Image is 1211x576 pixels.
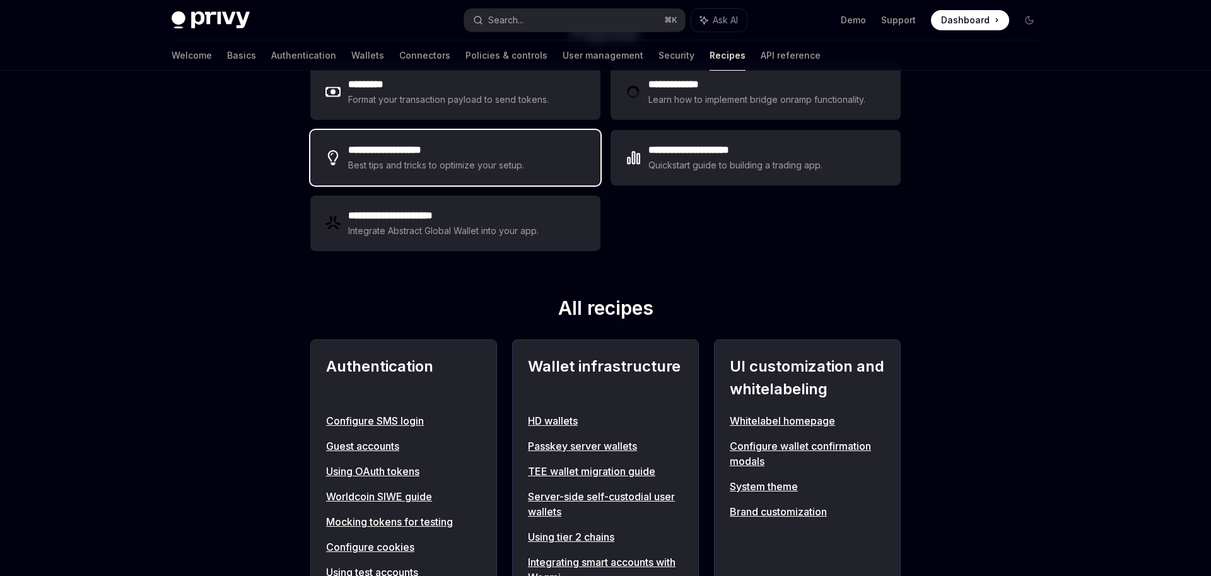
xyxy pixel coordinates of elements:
[326,438,481,454] a: Guest accounts
[326,464,481,479] a: Using OAuth tokens
[664,15,677,25] span: ⌘ K
[730,479,885,494] a: System theme
[348,92,549,107] div: Format your transaction payload to send tokens.
[399,40,450,71] a: Connectors
[730,413,885,428] a: Whitelabel homepage
[326,355,481,401] h2: Authentication
[713,14,738,26] span: Ask AI
[351,40,384,71] a: Wallets
[528,438,683,454] a: Passkey server wallets
[691,9,747,32] button: Ask AI
[730,438,885,469] a: Configure wallet confirmation modals
[464,9,685,32] button: Search...⌘K
[730,355,885,401] h2: UI customization and whitelabeling
[172,40,212,71] a: Welcome
[271,40,336,71] a: Authentication
[931,10,1009,30] a: Dashboard
[528,529,683,544] a: Using tier 2 chains
[172,11,250,29] img: dark logo
[611,64,901,120] a: **** **** ***Learn how to implement bridge onramp functionality.
[310,64,600,120] a: **** ****Format your transaction payload to send tokens.
[730,504,885,519] a: Brand customization
[528,413,683,428] a: HD wallets
[326,514,481,529] a: Mocking tokens for testing
[348,158,526,173] div: Best tips and tricks to optimize your setup.
[310,297,901,324] h2: All recipes
[648,92,869,107] div: Learn how to implement bridge onramp functionality.
[326,539,481,555] a: Configure cookies
[841,14,866,26] a: Demo
[528,355,683,401] h2: Wallet infrastructure
[881,14,916,26] a: Support
[326,489,481,504] a: Worldcoin SIWE guide
[710,40,746,71] a: Recipes
[528,464,683,479] a: TEE wallet migration guide
[761,40,821,71] a: API reference
[1019,10,1039,30] button: Toggle dark mode
[326,413,481,428] a: Configure SMS login
[465,40,547,71] a: Policies & controls
[348,223,540,238] div: Integrate Abstract Global Wallet into your app.
[658,40,694,71] a: Security
[648,158,823,173] div: Quickstart guide to building a trading app.
[941,14,990,26] span: Dashboard
[563,40,643,71] a: User management
[528,489,683,519] a: Server-side self-custodial user wallets
[227,40,256,71] a: Basics
[488,13,524,28] div: Search...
